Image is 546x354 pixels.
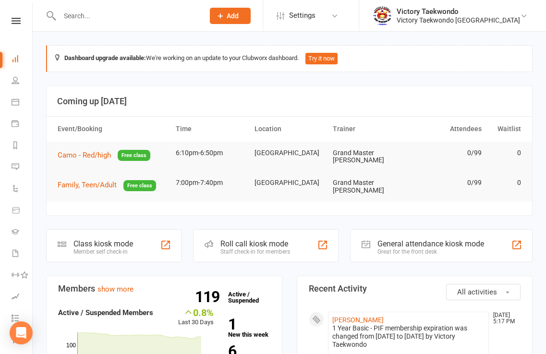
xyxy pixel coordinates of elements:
[12,114,33,135] a: Payments
[58,179,156,191] button: Family, Teen/AdultFree class
[227,12,239,20] span: Add
[305,53,338,64] button: Try it now
[228,317,267,331] strong: 1
[223,284,266,311] a: 119Active / Suspended
[195,290,223,304] strong: 119
[12,49,33,71] a: Dashboard
[488,312,520,325] time: [DATE] 5:17 PM
[397,7,520,16] div: Victory Taekwondo
[377,248,484,255] div: Great for the front desk
[171,171,250,194] td: 7:00pm-7:40pm
[250,117,329,141] th: Location
[64,54,146,61] strong: Dashboard upgrade available:
[58,181,117,189] span: Family, Teen/Adult
[373,6,392,25] img: thumb_image1542833469.png
[123,180,156,191] span: Free class
[12,200,33,222] a: Product Sales
[12,92,33,114] a: Calendar
[289,5,315,26] span: Settings
[328,171,407,202] td: Grand Master [PERSON_NAME]
[377,239,484,248] div: General attendance kiosk mode
[397,16,520,24] div: Victory Taekwondo [GEOGRAPHIC_DATA]
[12,135,33,157] a: Reports
[118,150,150,161] span: Free class
[250,142,329,164] td: [GEOGRAPHIC_DATA]
[97,285,133,293] a: show more
[407,117,486,141] th: Attendees
[486,142,525,164] td: 0
[171,117,250,141] th: Time
[58,308,153,317] strong: Active / Suspended Members
[171,142,250,164] td: 6:10pm-6:50pm
[10,321,33,344] div: Open Intercom Messenger
[58,151,111,159] span: Camo - Red/high
[220,239,290,248] div: Roll call kiosk mode
[57,97,522,106] h3: Coming up [DATE]
[486,171,525,194] td: 0
[332,316,384,324] a: [PERSON_NAME]
[12,287,33,308] a: Assessments
[228,317,270,338] a: 1New this week
[178,307,214,317] div: 0.8%
[210,8,251,24] button: Add
[309,284,521,293] h3: Recent Activity
[446,284,521,300] button: All activities
[53,117,171,141] th: Event/Booking
[328,142,407,172] td: Grand Master [PERSON_NAME]
[58,284,270,293] h3: Members
[250,171,329,194] td: [GEOGRAPHIC_DATA]
[57,9,197,23] input: Search...
[328,117,407,141] th: Trainer
[178,307,214,328] div: Last 30 Days
[73,239,133,248] div: Class kiosk mode
[12,71,33,92] a: People
[407,171,486,194] td: 0/99
[457,288,497,296] span: All activities
[332,324,485,349] div: 1 Year Basic - PIF membership expiration was changed from [DATE] to [DATE] by Victory Taekwondo
[486,117,525,141] th: Waitlist
[46,45,533,72] div: We're working on an update to your Clubworx dashboard.
[73,248,133,255] div: Member self check-in
[407,142,486,164] td: 0/99
[58,149,150,161] button: Camo - Red/highFree class
[220,248,290,255] div: Staff check-in for members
